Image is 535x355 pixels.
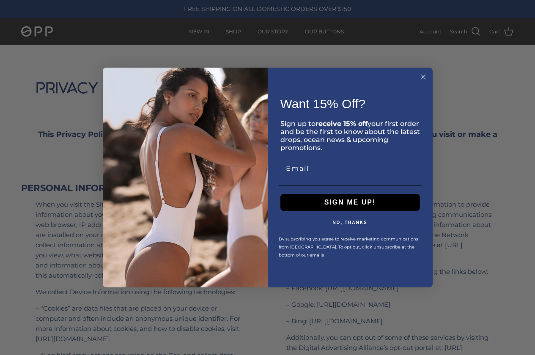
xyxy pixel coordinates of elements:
input: Email [279,160,422,177]
button: SIGN ME UP! [280,194,420,211]
span: Sign up to your first order and be the first to know about the latest drops, ocean news & upcomin... [280,120,420,152]
span: By subscribing you agree to receive marketing communications from [GEOGRAPHIC_DATA]. To opt out, ... [279,236,418,258]
button: NO, THANKS [279,219,422,226]
span: Want 15% Off? ​ [280,97,369,111]
strong: receive 15% off [316,120,368,128]
img: 3ab39106-49ab-4770-be76-3140c6b82a4b.jpeg [103,68,268,287]
button: Close dialog [418,72,428,82]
